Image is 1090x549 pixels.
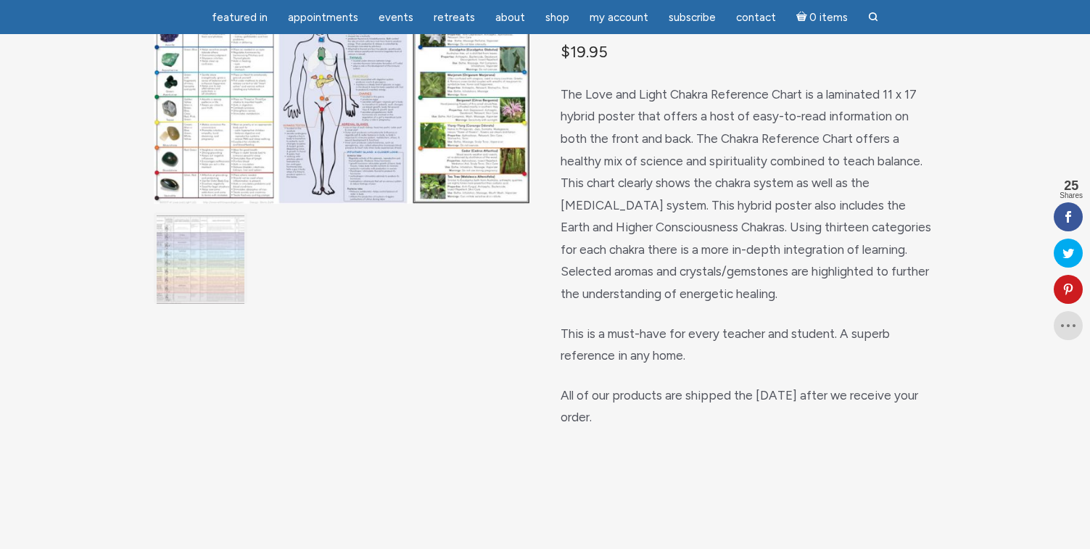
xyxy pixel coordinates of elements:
bdi: 19.95 [561,42,608,61]
a: Events [370,4,422,32]
span: Subscribe [669,11,716,24]
span: $ [561,42,570,61]
a: My Account [581,4,657,32]
a: Subscribe [660,4,724,32]
span: Retreats [434,11,475,24]
span: About [495,11,525,24]
p: The Love and Light Chakra Reference Chart is a laminated 11 x 17 hybrid poster that offers a host... [561,83,936,305]
span: 25 [1060,179,1083,192]
span: My Account [590,11,648,24]
a: Cart0 items [788,2,857,32]
i: Cart [796,11,810,24]
span: Shares [1060,192,1083,199]
span: Contact [736,11,776,24]
a: Contact [727,4,785,32]
span: Events [379,11,413,24]
p: All of our products are shipped the [DATE] after we receive your order. [561,384,936,429]
a: Appointments [279,4,367,32]
span: featured in [212,11,268,24]
p: This is a must-have for every teacher and student. A superb reference in any home. [561,323,936,367]
span: Shop [545,11,569,24]
span: 0 items [809,12,848,23]
a: About [487,4,534,32]
a: featured in [203,4,276,32]
a: Shop [537,4,578,32]
img: Love and Light Chakra Reference Chart - Image 2 [157,215,245,304]
a: Retreats [425,4,484,32]
span: Appointments [288,11,358,24]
